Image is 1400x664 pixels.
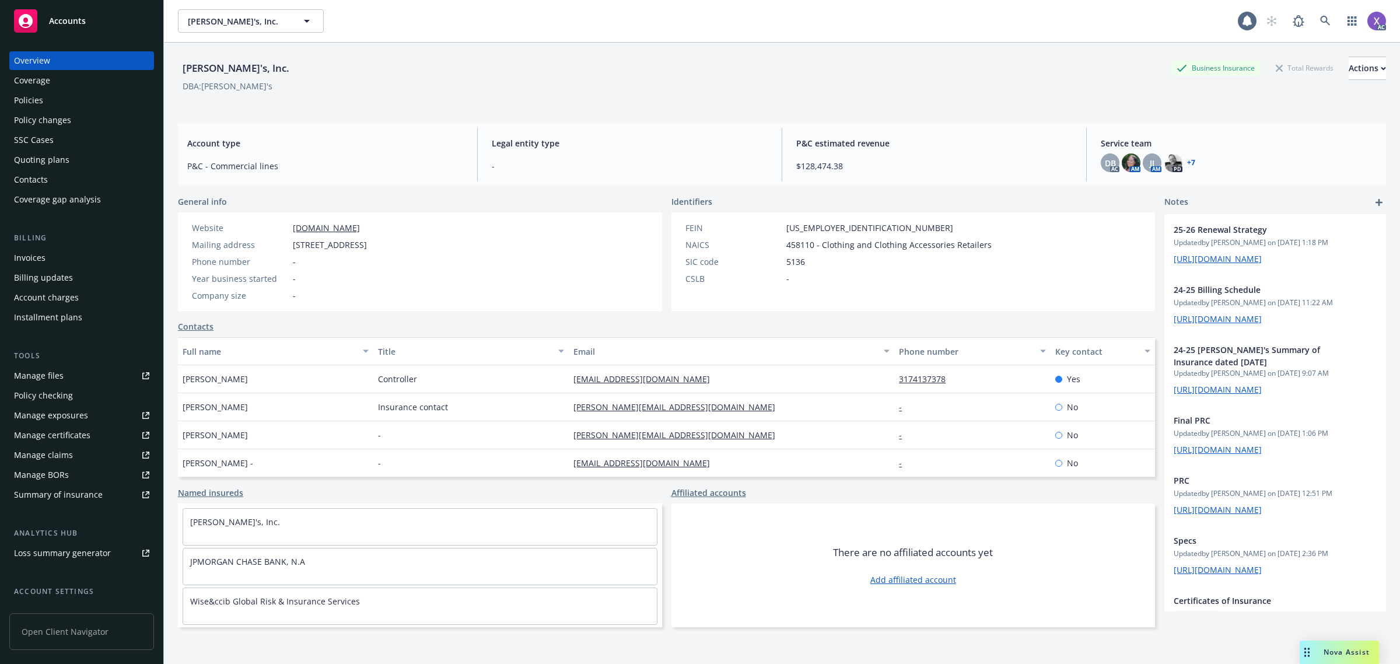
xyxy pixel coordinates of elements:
[573,457,719,469] a: [EMAIL_ADDRESS][DOMAIN_NAME]
[378,429,381,441] span: -
[671,487,746,499] a: Affiliated accounts
[1174,298,1377,308] span: Updated by [PERSON_NAME] on [DATE] 11:22 AM
[373,337,569,365] button: Title
[685,222,782,234] div: FEIN
[9,406,154,425] a: Manage exposures
[14,366,64,385] div: Manage files
[14,308,82,327] div: Installment plans
[14,91,43,110] div: Policies
[870,574,956,586] a: Add affiliated account
[49,16,86,26] span: Accounts
[786,222,953,234] span: [US_EMPLOYER_IDENTIFICATION_NUMBER]
[9,5,154,37] a: Accounts
[9,466,154,484] a: Manage BORs
[14,446,73,464] div: Manage claims
[1174,223,1346,236] span: 25-26 Renewal Strategy
[190,516,280,527] a: [PERSON_NAME]'s, Inc.
[9,71,154,90] a: Coverage
[492,137,768,149] span: Legal entity type
[9,249,154,267] a: Invoices
[187,137,463,149] span: Account type
[685,239,782,251] div: NAICS
[1340,9,1364,33] a: Switch app
[1174,474,1346,487] span: PRC
[14,544,111,562] div: Loss summary generator
[178,9,324,33] button: [PERSON_NAME]'s, Inc.
[685,256,782,268] div: SIC code
[1349,57,1386,79] div: Actions
[178,337,373,365] button: Full name
[183,457,253,469] span: [PERSON_NAME] -
[293,289,296,302] span: -
[9,544,154,562] a: Loss summary generator
[178,320,213,333] a: Contacts
[492,160,768,172] span: -
[293,256,296,268] span: -
[1067,429,1078,441] span: No
[378,373,417,385] span: Controller
[14,51,50,70] div: Overview
[1164,405,1386,465] div: Final PRCUpdatedby [PERSON_NAME] on [DATE] 1:06 PM[URL][DOMAIN_NAME]
[1174,384,1262,395] a: [URL][DOMAIN_NAME]
[899,429,911,441] a: -
[1164,214,1386,274] div: 25-26 Renewal StrategyUpdatedby [PERSON_NAME] on [DATE] 1:18 PM[URL][DOMAIN_NAME]
[1067,457,1078,469] span: No
[1174,548,1377,559] span: Updated by [PERSON_NAME] on [DATE] 2:36 PM
[1174,444,1262,455] a: [URL][DOMAIN_NAME]
[14,485,103,504] div: Summary of insurance
[1187,159,1195,166] a: +7
[9,51,154,70] a: Overview
[1270,61,1339,75] div: Total Rewards
[1174,414,1346,427] span: Final PRC
[1314,9,1337,33] a: Search
[573,429,785,441] a: [PERSON_NAME][EMAIL_ADDRESS][DOMAIN_NAME]
[671,195,712,208] span: Identifiers
[1174,237,1377,248] span: Updated by [PERSON_NAME] on [DATE] 1:18 PM
[1367,12,1386,30] img: photo
[183,345,356,358] div: Full name
[9,232,154,244] div: Billing
[1164,153,1182,172] img: photo
[1174,595,1346,607] span: Certificates of Insurance
[1174,253,1262,264] a: [URL][DOMAIN_NAME]
[899,373,955,385] a: 3174137378
[1174,534,1346,547] span: Specs
[1174,564,1262,575] a: [URL][DOMAIN_NAME]
[1349,57,1386,80] button: Actions
[1287,9,1310,33] a: Report a Bug
[9,288,154,307] a: Account charges
[1164,465,1386,525] div: PRCUpdatedby [PERSON_NAME] on [DATE] 12:51 PM[URL][DOMAIN_NAME]
[9,602,154,621] a: Service team
[833,546,993,560] span: There are no affiliated accounts yet
[899,345,1033,358] div: Phone number
[14,268,73,287] div: Billing updates
[14,602,64,621] div: Service team
[1101,137,1377,149] span: Service team
[1164,525,1386,585] div: SpecsUpdatedby [PERSON_NAME] on [DATE] 2:36 PM[URL][DOMAIN_NAME]
[1174,313,1262,324] a: [URL][DOMAIN_NAME]
[14,288,79,307] div: Account charges
[1174,488,1377,499] span: Updated by [PERSON_NAME] on [DATE] 12:51 PM
[192,239,288,251] div: Mailing address
[378,457,381,469] span: -
[183,401,248,413] span: [PERSON_NAME]
[9,170,154,189] a: Contacts
[1051,337,1155,365] button: Key contact
[1105,157,1116,169] span: DB
[378,401,448,413] span: Insurance contact
[378,345,551,358] div: Title
[190,596,360,607] a: Wise&ccib Global Risk & Insurance Services
[1174,344,1346,368] span: 24-25 [PERSON_NAME]'s Summary of Insurance dated [DATE]
[14,426,90,445] div: Manage certificates
[192,289,288,302] div: Company size
[573,345,877,358] div: Email
[9,268,154,287] a: Billing updates
[9,91,154,110] a: Policies
[796,137,1072,149] span: P&C estimated revenue
[9,613,154,650] span: Open Client Navigator
[9,485,154,504] a: Summary of insurance
[1300,641,1379,664] button: Nova Assist
[183,80,272,92] div: DBA: [PERSON_NAME]'s
[9,527,154,539] div: Analytics hub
